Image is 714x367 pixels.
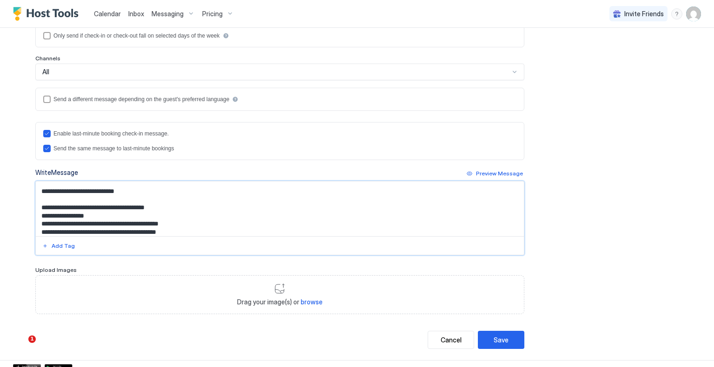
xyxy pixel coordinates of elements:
[441,335,462,345] div: Cancel
[35,55,60,62] span: Channels
[43,32,516,39] div: isLimited
[128,9,144,19] a: Inbox
[53,130,169,137] div: Enable last-minute booking check-in message.
[36,181,524,236] textarea: Input Field
[43,145,516,152] div: lastMinuteMessageIsTheSame
[686,6,701,21] div: User profile
[35,167,78,177] div: Write Message
[9,335,32,358] iframe: Intercom live chat
[53,32,220,39] div: Only send if check-in or check-out fall on selected days of the week
[13,7,83,21] a: Host Tools Logo
[43,96,516,103] div: languagesEnabled
[43,130,516,137] div: lastMinuteMessageEnabled
[41,240,76,251] button: Add Tag
[35,266,77,273] span: Upload Images
[28,335,36,343] span: 1
[94,9,121,19] a: Calendar
[465,168,524,179] button: Preview Message
[128,10,144,18] span: Inbox
[494,335,509,345] div: Save
[476,169,523,178] div: Preview Message
[152,10,184,18] span: Messaging
[94,10,121,18] span: Calendar
[42,68,49,76] span: All
[53,145,174,152] div: Send the same message to last-minute bookings
[671,8,682,19] div: menu
[237,298,323,306] span: Drag your image(s) or
[301,298,323,306] span: browse
[202,10,223,18] span: Pricing
[428,331,474,349] button: Cancel
[53,96,229,103] div: Send a different message depending on the guest's preferred language
[624,10,664,18] span: Invite Friends
[478,331,524,349] button: Save
[52,242,75,250] div: Add Tag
